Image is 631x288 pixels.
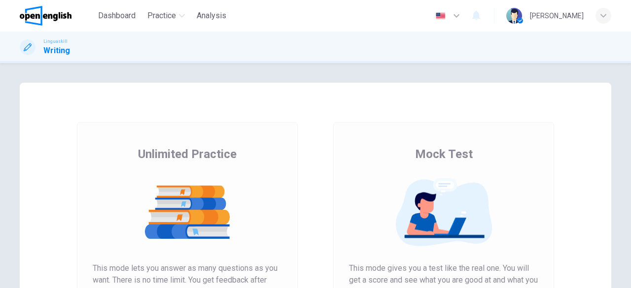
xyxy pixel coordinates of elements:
img: Profile picture [506,8,522,24]
a: OpenEnglish logo [20,6,94,26]
button: Practice [143,7,189,25]
img: OpenEnglish logo [20,6,71,26]
span: Unlimited Practice [138,146,237,162]
div: [PERSON_NAME] [530,10,584,22]
img: en [434,12,447,20]
span: Dashboard [98,10,136,22]
button: Analysis [193,7,230,25]
span: Practice [147,10,176,22]
button: Dashboard [94,7,140,25]
span: Mock Test [415,146,473,162]
h1: Writing [43,45,70,57]
span: Analysis [197,10,226,22]
span: Linguaskill [43,38,68,45]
